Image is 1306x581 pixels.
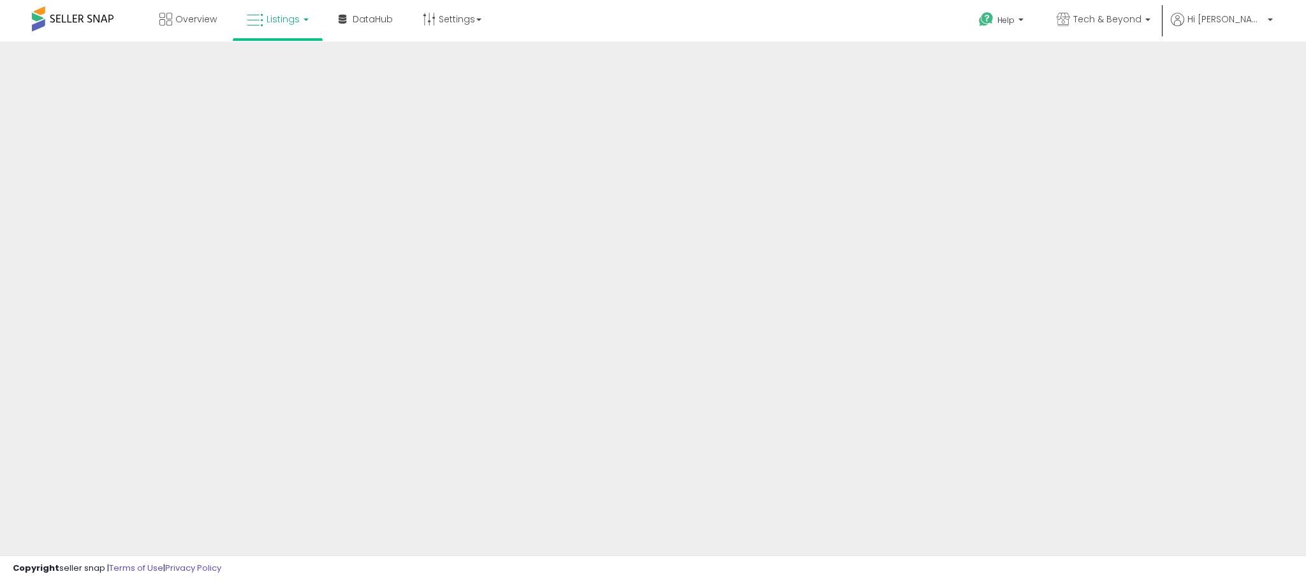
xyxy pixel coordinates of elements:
a: Terms of Use [109,562,163,574]
a: Privacy Policy [165,562,221,574]
div: seller snap | | [13,563,221,575]
a: Help [969,2,1036,41]
strong: Copyright [13,562,59,574]
span: DataHub [353,13,393,26]
span: Overview [175,13,217,26]
a: Hi [PERSON_NAME] [1171,13,1273,41]
span: Listings [267,13,300,26]
span: Help [997,15,1015,26]
span: Hi [PERSON_NAME] [1187,13,1264,26]
i: Get Help [978,11,994,27]
span: Tech & Beyond [1073,13,1141,26]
